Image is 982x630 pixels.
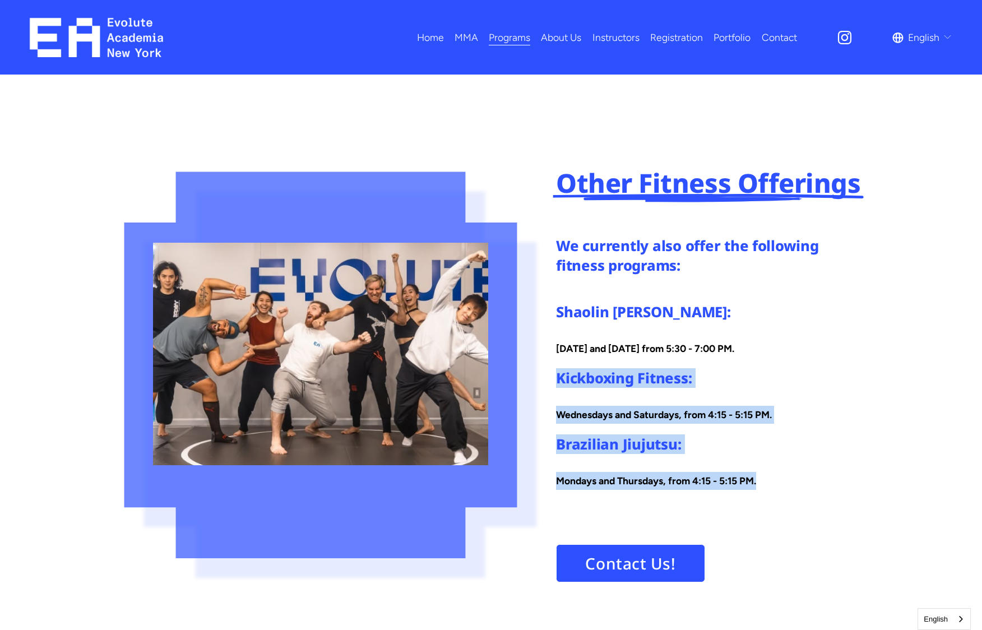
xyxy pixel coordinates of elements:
aside: Language selected: English [918,608,971,630]
a: Home [417,27,444,47]
a: About Us [541,27,581,47]
img: EA [30,18,164,57]
h4: Kickboxing Fitness: [556,368,860,388]
a: Contact [762,27,797,47]
a: folder dropdown [489,27,530,47]
strong: Wednesdays and Saturdays, from 4:15 - 5:15 PM. [556,409,772,420]
strong: Mondays and Thursdays, from 4:15 - 5:15 PM. [556,475,756,487]
a: Contact Us! [556,544,705,582]
a: Registration [650,27,703,47]
div: language picker [892,27,953,47]
a: Instructors [592,27,640,47]
a: English [918,609,970,629]
strong: [DATE] and [DATE] from 5:30 - 7:00 PM. [556,342,734,354]
a: Portfolio [714,27,751,47]
span: English [908,29,939,47]
span: Programs [489,29,530,47]
span: Other Fitness Offerings [556,165,860,201]
a: folder dropdown [455,27,478,47]
a: Instagram [836,29,853,46]
h4: Shaolin [PERSON_NAME]: [556,302,860,322]
span: MMA [455,29,478,47]
h4: We currently also offer the following fitness programs: [556,236,860,275]
h4: Brazilian Jiujutsu: [556,434,860,454]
